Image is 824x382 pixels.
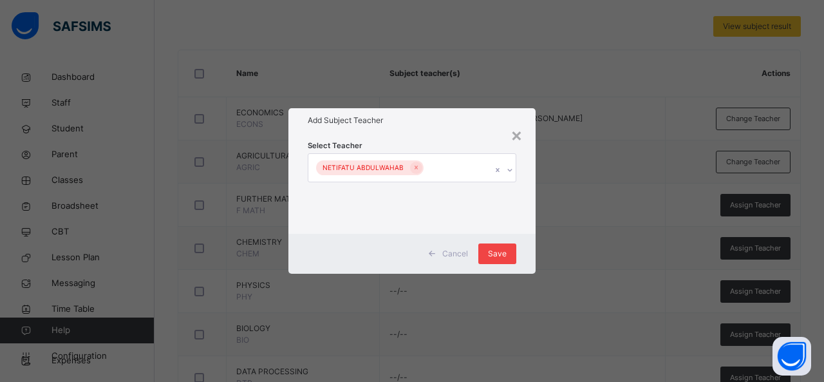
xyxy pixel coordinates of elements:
div: NETIFATU ABDULWAHAB [316,160,410,175]
span: Save [488,248,507,260]
span: Select Teacher [308,140,362,151]
button: Open asap [772,337,811,376]
div: × [510,121,523,148]
span: Cancel [442,248,468,260]
h1: Add Subject Teacher [308,115,516,126]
